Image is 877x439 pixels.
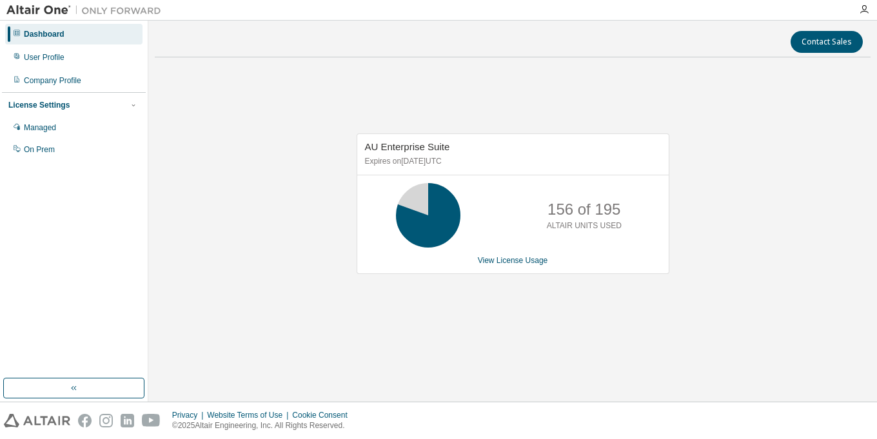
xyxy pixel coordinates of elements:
img: linkedin.svg [121,414,134,427]
span: AU Enterprise Suite [365,141,450,152]
img: Altair One [6,4,168,17]
p: Expires on [DATE] UTC [365,156,658,167]
p: ALTAIR UNITS USED [547,220,622,231]
img: altair_logo.svg [4,414,70,427]
div: Company Profile [24,75,81,86]
div: License Settings [8,100,70,110]
div: Managed [24,122,56,133]
p: 156 of 195 [547,199,620,220]
img: youtube.svg [142,414,161,427]
div: Website Terms of Use [207,410,292,420]
div: User Profile [24,52,64,63]
img: instagram.svg [99,414,113,427]
button: Contact Sales [791,31,863,53]
div: Dashboard [24,29,64,39]
div: Cookie Consent [292,410,355,420]
p: © 2025 Altair Engineering, Inc. All Rights Reserved. [172,420,355,431]
a: View License Usage [478,256,548,265]
img: facebook.svg [78,414,92,427]
div: On Prem [24,144,55,155]
div: Privacy [172,410,207,420]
